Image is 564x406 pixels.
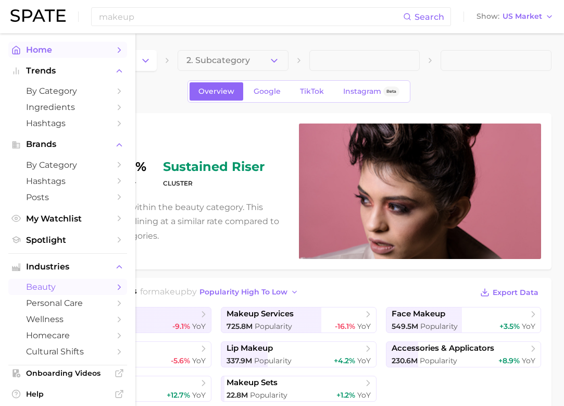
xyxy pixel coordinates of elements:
[8,189,127,205] a: Posts
[192,322,206,331] span: YoY
[8,137,127,152] button: Brands
[227,356,252,365] span: 337.9m
[26,330,109,340] span: homecare
[335,322,355,331] span: -16.1%
[291,82,333,101] a: TikTok
[8,295,127,311] a: personal care
[98,8,403,26] input: Search here for a brand, industry, or ingredient
[386,87,396,96] span: Beta
[420,356,457,365] span: Popularity
[392,309,445,319] span: face makeup
[8,173,127,189] a: Hashtags
[8,211,127,227] a: My Watchlist
[171,356,190,365] span: -5.6%
[26,140,109,149] span: Brands
[56,200,286,243] p: Makeup ranks #3 within the beauty category. This subcategory is declining at a similar rate compa...
[26,176,109,186] span: Hashtags
[386,341,541,367] a: accessories & applicators230.6m Popularity+8.9% YoY
[56,140,286,152] h1: makeup
[26,298,109,308] span: personal care
[198,87,234,96] span: Overview
[26,66,109,76] span: Trends
[522,356,535,365] span: YoY
[8,327,127,343] a: homecare
[357,322,371,331] span: YoY
[26,262,109,272] span: Industries
[10,9,66,22] img: SPATE
[199,288,287,297] span: popularity high to low
[392,343,494,353] span: accessories & applicators
[8,83,127,99] a: by Category
[227,343,273,353] span: lip makeup
[221,376,376,402] a: makeup sets22.8m Popularity+1.2% YoY
[167,390,190,400] span: +12.7%
[343,87,381,96] span: Instagram
[227,378,278,388] span: makeup sets
[8,42,127,58] a: Home
[8,232,127,248] a: Spotlight
[8,386,127,402] a: Help
[186,56,250,65] span: 2. Subcategory
[26,102,109,112] span: Ingredients
[190,82,243,101] a: Overview
[300,87,324,96] span: TikTok
[26,118,109,128] span: Hashtags
[26,314,109,324] span: wellness
[227,322,253,331] span: 725.8m
[8,343,127,360] a: cultural shifts
[26,368,109,378] span: Onboarding Videos
[26,192,109,202] span: Posts
[26,160,109,170] span: by Category
[392,322,418,331] span: 549.5m
[8,311,127,327] a: wellness
[8,99,127,115] a: Ingredients
[227,309,294,319] span: makeup services
[8,115,127,131] a: Hashtags
[255,322,292,331] span: Popularity
[334,356,355,365] span: +4.2%
[8,259,127,275] button: Industries
[336,390,355,400] span: +1.2%
[357,356,371,365] span: YoY
[474,10,556,23] button: ShowUS Market
[522,322,535,331] span: YoY
[250,390,287,400] span: Popularity
[151,287,186,297] span: makeup
[26,282,109,292] span: beauty
[415,12,444,22] span: Search
[192,390,206,400] span: YoY
[392,356,418,365] span: 230.6m
[221,307,376,333] a: makeup services725.8m Popularity-16.1% YoY
[334,82,408,101] a: InstagramBeta
[503,14,542,19] span: US Market
[134,50,157,71] button: Change Category
[26,347,109,356] span: cultural shifts
[357,390,371,400] span: YoY
[8,365,127,381] a: Onboarding Videos
[163,177,265,190] dt: cluster
[478,285,541,300] button: Export Data
[245,82,290,101] a: Google
[499,322,520,331] span: +3.5%
[8,279,127,295] a: beauty
[178,50,289,71] button: 2. Subcategory
[386,307,541,333] a: face makeup549.5m Popularity+3.5% YoY
[254,356,292,365] span: Popularity
[8,157,127,173] a: by Category
[140,287,302,297] span: for by
[254,87,281,96] span: Google
[26,389,109,399] span: Help
[26,45,109,55] span: Home
[163,161,265,173] span: sustained riser
[172,322,190,331] span: -9.1%
[8,63,127,79] button: Trends
[498,356,520,365] span: +8.9%
[227,390,248,400] span: 22.8m
[197,285,302,299] button: popularity high to low
[192,356,206,365] span: YoY
[26,235,109,245] span: Spotlight
[420,322,458,331] span: Popularity
[477,14,499,19] span: Show
[26,214,109,224] span: My Watchlist
[493,288,538,297] span: Export Data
